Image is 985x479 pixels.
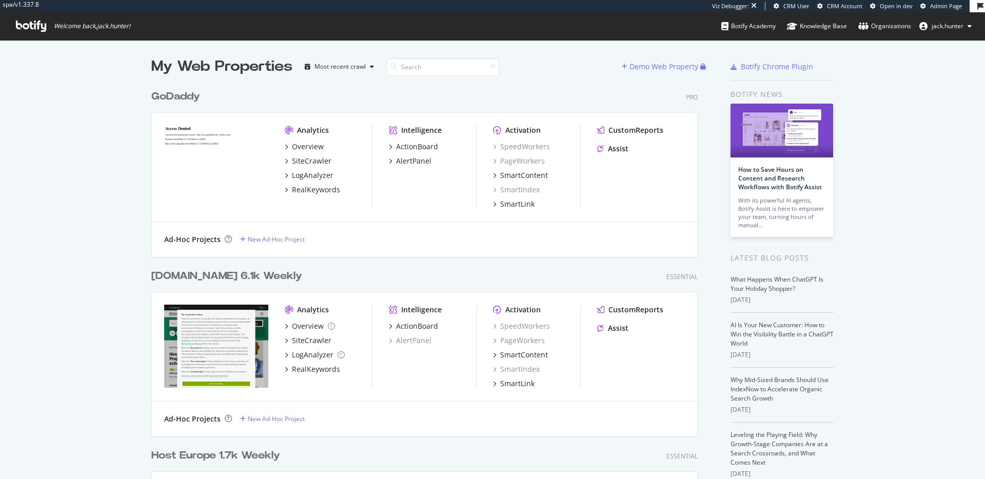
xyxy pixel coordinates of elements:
a: AlertPanel [389,335,431,346]
a: CRM User [774,2,810,10]
button: Most recent crawl [301,58,378,75]
a: SmartIndex [493,364,540,374]
a: Why Mid-Sized Brands Should Use IndexNow to Accelerate Organic Search Growth [731,375,829,403]
a: PageWorkers [493,156,545,166]
a: AI Is Your New Customer: How to Win the Visibility Battle in a ChatGPT World [731,321,834,348]
a: Overview [285,142,324,152]
a: RealKeywords [285,364,340,374]
div: Knowledge Base [787,21,847,31]
div: RealKeywords [292,185,340,195]
span: CRM User [783,2,810,10]
a: New Ad-Hoc Project [240,414,305,423]
a: LogAnalyzer [285,170,333,181]
div: Activation [505,125,541,135]
a: Assist [597,144,628,154]
span: Admin Page [930,2,962,10]
div: New Ad-Hoc Project [248,235,305,244]
div: CustomReports [608,125,663,135]
div: Activation [505,305,541,315]
div: Intelligence [401,305,442,315]
div: Latest Blog Posts [731,252,834,264]
a: Demo Web Property [622,62,700,71]
a: What Happens When ChatGPT Is Your Holiday Shopper? [731,275,823,293]
a: ActionBoard [389,321,438,331]
div: Organizations [858,21,911,31]
a: SmartLink [493,199,535,209]
a: SmartLink [493,378,535,389]
div: Host Europe 1.7k Weekly [151,448,280,463]
a: PageWorkers [493,335,545,346]
a: Leveling the Playing Field: Why Growth-Stage Companies Are at a Search Crossroads, and What Comes... [731,430,828,467]
div: [DOMAIN_NAME] 6.1k Weekly [151,269,302,284]
a: CustomReports [597,305,663,315]
div: LogAnalyzer [292,350,333,360]
div: Pro [686,93,698,102]
div: Botify Academy [721,21,776,31]
a: SmartContent [493,170,548,181]
a: Open in dev [870,2,913,10]
div: Ad-Hoc Projects [164,234,221,245]
a: CRM Account [817,2,862,10]
div: Overview [292,142,324,152]
div: Most recent crawl [314,64,366,70]
a: New Ad-Hoc Project [240,235,305,244]
a: Knowledge Base [787,12,847,40]
div: Intelligence [401,125,442,135]
div: Ad-Hoc Projects [164,414,221,424]
div: Analytics [297,125,329,135]
a: SpeedWorkers [493,142,550,152]
a: Botify Chrome Plugin [731,62,813,72]
a: How to Save Hours on Content and Research Workflows with Botify Assist [738,165,822,191]
a: SpeedWorkers [493,321,550,331]
a: SmartIndex [493,185,540,195]
div: With its powerful AI agents, Botify Assist is here to empower your team, turning hours of manual… [738,196,825,229]
span: Welcome back, jack.hunter ! [54,22,130,30]
div: [DATE] [731,469,834,478]
img: df.eu [164,305,268,388]
div: SmartContent [500,350,548,360]
a: Botify Academy [721,12,776,40]
input: Search [386,58,499,76]
div: Botify Chrome Plugin [741,62,813,72]
div: SmartLink [500,199,535,209]
div: Viz Debugger: [712,2,749,10]
a: [DOMAIN_NAME] 6.1k Weekly [151,269,306,284]
div: [DATE] [731,350,834,360]
a: SmartContent [493,350,548,360]
div: GoDaddy [151,89,200,104]
div: New Ad-Hoc Project [248,414,305,423]
a: SiteCrawler [285,156,331,166]
div: SmartContent [500,170,548,181]
a: Host Europe 1.7k Weekly [151,448,284,463]
div: CustomReports [608,305,663,315]
img: godaddy.com [164,125,268,208]
div: Essential [666,272,698,281]
a: GoDaddy [151,89,204,104]
div: AlertPanel [396,156,431,166]
div: SiteCrawler [292,335,331,346]
div: LogAnalyzer [292,170,333,181]
a: Overview [285,321,335,331]
span: jack.hunter [932,22,963,30]
a: Admin Page [920,2,962,10]
div: Assist [608,144,628,154]
a: ActionBoard [389,142,438,152]
div: Overview [292,321,324,331]
div: [DATE] [731,405,834,414]
span: Open in dev [880,2,913,10]
div: RealKeywords [292,364,340,374]
button: Demo Web Property [622,58,700,75]
img: How to Save Hours on Content and Research Workflows with Botify Assist [731,104,833,157]
button: jack.hunter [911,18,980,34]
div: SmartLink [500,378,535,389]
div: [DATE] [731,295,834,305]
a: SiteCrawler [285,335,331,346]
div: Essential [666,452,698,461]
a: CustomReports [597,125,663,135]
